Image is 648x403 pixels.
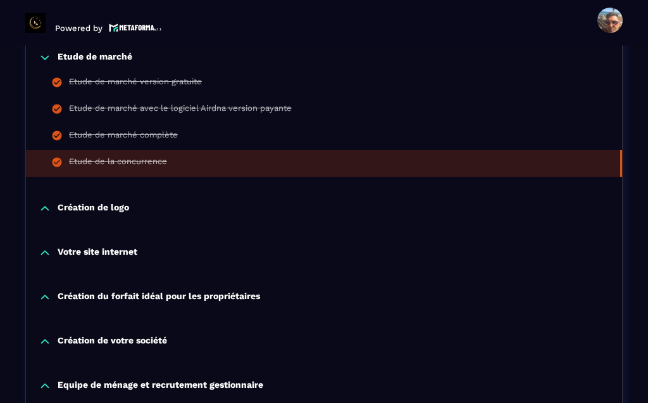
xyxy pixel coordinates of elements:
div: Etude de marché version gratuite [69,77,202,91]
div: Etude de marché complète [69,130,178,144]
p: Equipe de ménage et recrutement gestionnaire [58,380,263,392]
div: Etude de marché avec le logiciel Airdna version payante [69,103,292,117]
p: Votre site internet [58,246,137,259]
div: Etude de la concurrence [69,157,167,170]
p: Création de votre société [58,335,167,348]
p: Etude de marché [58,51,132,64]
p: Powered by [55,23,103,33]
p: Création de logo [58,202,129,215]
img: logo-branding [25,13,46,33]
p: Création du forfait idéal pour les propriétaires [58,291,260,304]
img: logo [109,22,162,33]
